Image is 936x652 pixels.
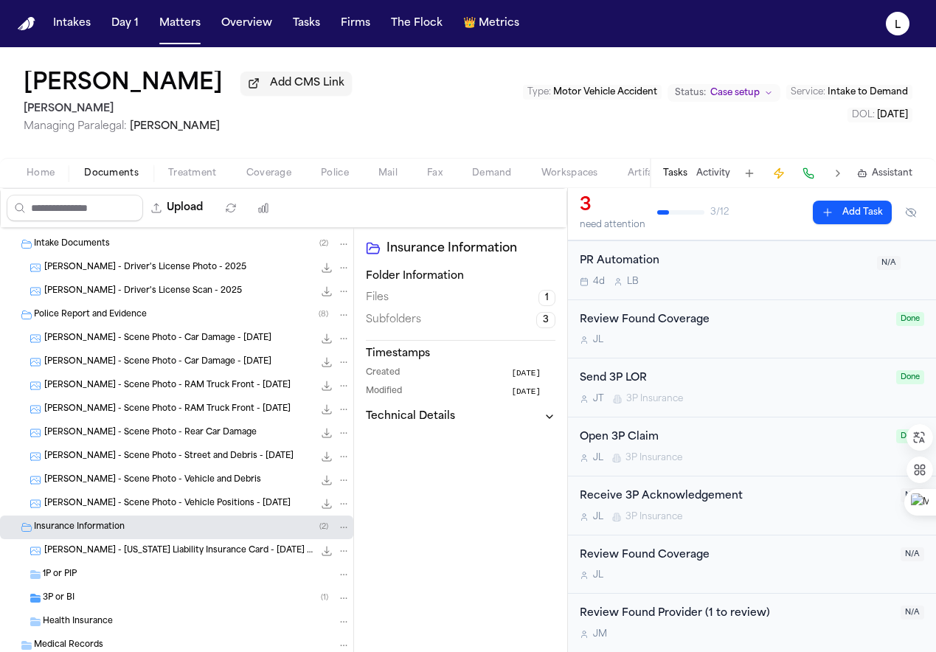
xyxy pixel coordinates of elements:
[44,451,294,463] span: [PERSON_NAME] - Scene Photo - Street and Debris - [DATE]
[593,334,603,346] span: J L
[663,167,687,179] button: Tasks
[105,10,145,37] a: Day 1
[626,393,683,405] span: 3P Insurance
[852,111,875,119] span: DOL :
[366,269,555,284] h3: Folder Information
[593,511,603,523] span: J L
[43,592,74,605] span: 3P or BI
[511,386,541,398] span: [DATE]
[896,370,924,384] span: Done
[523,85,662,100] button: Edit Type: Motor Vehicle Accident
[319,523,328,531] span: ( 2 )
[511,367,555,380] button: [DATE]
[568,476,936,535] div: Open task: Receive 3P Acknowledgement
[593,628,607,640] span: J M
[828,88,908,97] span: Intake to Demand
[536,312,555,328] span: 3
[44,427,257,440] span: [PERSON_NAME] - Scene Photo - Rear Car Damage
[847,108,912,122] button: Edit DOL: 2025-09-09
[246,167,291,179] span: Coverage
[769,163,789,184] button: Create Immediate Task
[24,71,223,97] h1: [PERSON_NAME]
[321,594,328,602] span: ( 1 )
[168,167,217,179] span: Treatment
[580,488,892,505] div: Receive 3P Acknowledgement
[427,167,443,179] span: Fax
[44,545,313,558] span: [PERSON_NAME] - [US_STATE] Liability Insurance Card - [DATE] to [DATE]
[791,88,825,97] span: Service :
[7,195,143,221] input: Search files
[625,452,682,464] span: 3P Insurance
[18,17,35,31] img: Finch Logo
[568,417,936,476] div: Open task: Open 3P Claim
[786,85,912,100] button: Edit Service: Intake to Demand
[538,290,555,306] span: 1
[710,207,729,218] span: 3 / 12
[319,496,334,511] button: Download A. Rodriguez - Scene Photo - Vehicle Positions - 9.22.25
[696,167,730,179] button: Activity
[319,331,334,346] button: Download A. Rodriguez - Scene Photo - Car Damage - 9.22.25
[472,167,512,179] span: Demand
[366,386,402,398] span: Modified
[580,606,892,622] div: Review Found Provider (1 to review)
[580,253,868,270] div: PR Automation
[625,511,682,523] span: 3P Insurance
[668,84,780,102] button: Change status from Case setup
[143,195,212,221] button: Upload
[47,10,97,37] button: Intakes
[34,309,147,322] span: Police Report and Evidence
[240,72,352,95] button: Add CMS Link
[319,284,334,299] button: Download A. Rodriguez - Driver's License Scan - 2025
[511,386,555,398] button: [DATE]
[553,88,657,97] span: Motor Vehicle Accident
[24,121,127,132] span: Managing Paralegal:
[319,260,334,275] button: Download A. Rodriguez - Driver's License Photo - 2025
[319,473,334,488] button: Download A. Rodriguez - Scene Photo - Vehicle and Debris
[898,201,924,224] button: Hide completed tasks (⌘⇧H)
[710,87,760,99] span: Case setup
[319,355,334,370] button: Download A. Rodriguez - Scene Photo - Car Damage - 9.22.25
[319,426,334,440] button: Download A. Rodriguez - Scene Photo - Rear Car Damage
[34,639,103,652] span: Medical Records
[270,76,344,91] span: Add CMS Link
[43,569,77,581] span: 1P or PIP
[130,121,220,132] span: [PERSON_NAME]
[215,10,278,37] button: Overview
[366,409,455,424] h3: Technical Details
[457,10,525,37] a: crownMetrics
[580,370,887,387] div: Send 3P LOR
[580,547,892,564] div: Review Found Coverage
[319,544,334,558] button: Download A. Rodriguez - Texas Liability Insurance Card - 7.23.25 to 7.23.26
[44,498,291,510] span: [PERSON_NAME] - Scene Photo - Vehicle Positions - [DATE]
[568,241,936,300] div: Open task: PR Automation
[627,276,639,288] span: L B
[153,10,207,37] button: Matters
[896,429,924,443] span: Done
[593,569,603,581] span: J L
[287,10,326,37] a: Tasks
[593,276,605,288] span: 4d
[568,594,936,652] div: Open task: Review Found Provider (1 to review)
[901,547,924,561] span: N/A
[901,488,924,502] span: N/A
[580,219,645,231] div: need attention
[385,10,448,37] button: The Flock
[319,311,328,319] span: ( 8 )
[857,167,912,179] button: Assistant
[319,449,334,464] button: Download A. Rodriguez - Scene Photo - Street and Debris - 9.22.25
[675,87,706,99] span: Status:
[366,367,400,380] span: Created
[44,333,271,345] span: [PERSON_NAME] - Scene Photo - Car Damage - [DATE]
[84,167,139,179] span: Documents
[319,378,334,393] button: Download A. Rodriguez - Scene Photo - RAM Truck Front - 9.22.25
[319,402,334,417] button: Download A. Rodriguez - Scene Photo - RAM Truck Front - 9.22.25
[319,240,328,248] span: ( 2 )
[366,409,555,424] button: Technical Details
[877,256,901,270] span: N/A
[44,285,242,298] span: [PERSON_NAME] - Driver's License Scan - 2025
[366,291,389,305] span: Files
[34,238,110,251] span: Intake Documents
[798,163,819,184] button: Make a Call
